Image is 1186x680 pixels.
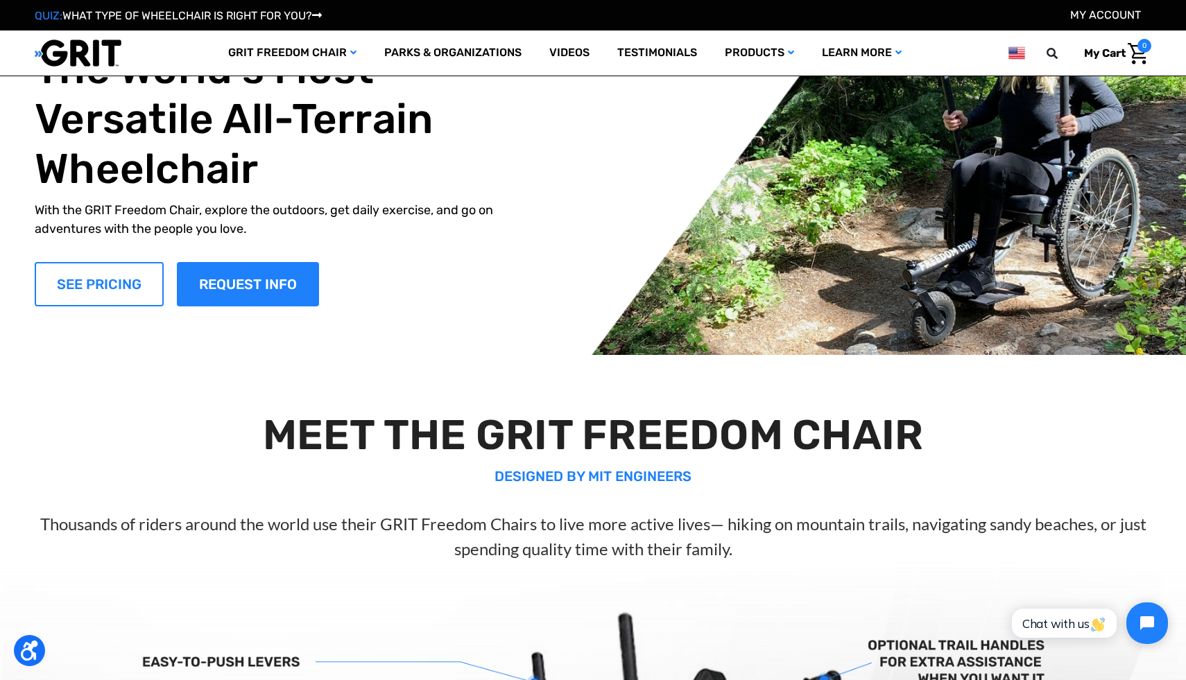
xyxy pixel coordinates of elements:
[370,30,535,76] a: Parks & Organizations
[1008,44,1025,62] img: us.png
[177,262,319,306] a: Slide number 1, Request Information
[30,512,1157,561] p: Thousands of riders around the world use their GRIT Freedom Chairs to live more active lives— hik...
[35,262,164,306] a: Shop Now
[1128,43,1148,64] img: Cart
[1074,39,1151,68] a: Cart with 0 items
[35,39,121,67] img: GRIT All-Terrain Wheelchair and Mobility Equipment
[232,57,307,70] span: Phone Number
[35,9,62,22] span: QUIZ:
[1137,39,1151,53] span: 0
[1070,8,1141,21] a: Account
[35,44,524,194] h1: The World's Most Versatile All-Terrain Wheelchair
[808,30,916,76] a: Learn More
[535,30,603,76] a: Videos
[35,201,524,238] p: With the GRIT Freedom Chair, explore the outdoors, get daily exercise, and go on adventures with ...
[1053,39,1074,68] input: Search
[214,30,370,76] a: GRIT Freedom Chair
[1084,46,1126,60] span: My Cart
[30,410,1157,460] h2: MEET THE GRIT FREEDOM CHAIR
[997,591,1180,656] iframe: Tidio Chat
[711,30,808,76] a: Products
[603,30,711,76] a: Testimonials
[30,466,1157,487] p: DESIGNED BY MIT ENGINEERS
[35,9,322,22] a: QUIZ:WHAT TYPE OF WHEELCHAIR IS RIGHT FOR YOU?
